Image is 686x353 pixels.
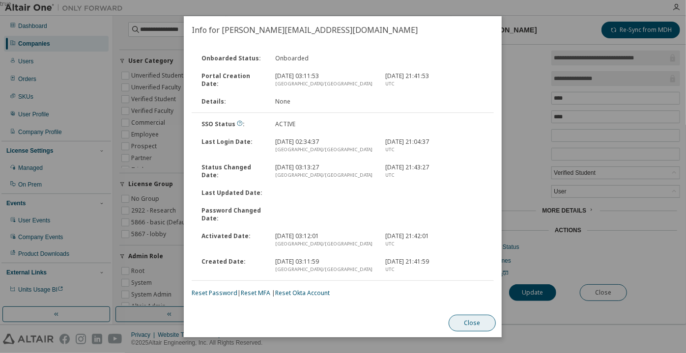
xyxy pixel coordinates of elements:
[275,240,374,248] div: [GEOGRAPHIC_DATA]/[GEOGRAPHIC_DATA]
[196,163,269,179] div: Status Changed Date :
[196,72,269,88] div: Portal Creation Date :
[196,98,269,106] div: Details :
[196,207,269,222] div: Password Changed Date :
[269,98,380,106] div: None
[275,146,374,154] div: [GEOGRAPHIC_DATA]/[GEOGRAPHIC_DATA]
[269,258,380,273] div: [DATE] 03:11:59
[196,258,269,273] div: Created Date :
[275,171,374,179] div: [GEOGRAPHIC_DATA]/[GEOGRAPHIC_DATA]
[269,72,380,88] div: [DATE] 03:11:53
[449,315,496,331] button: Close
[184,16,502,44] h2: Info for [PERSON_NAME][EMAIL_ADDRESS][DOMAIN_NAME]
[386,266,485,273] div: UTC
[380,72,490,88] div: [DATE] 21:41:53
[380,163,490,179] div: [DATE] 21:43:27
[386,171,485,179] div: UTC
[380,138,490,154] div: [DATE] 21:04:37
[192,289,494,297] div: | |
[196,138,269,154] div: Last Login Date :
[196,232,269,248] div: Activated Date :
[196,120,269,128] div: SSO Status :
[380,258,490,273] div: [DATE] 21:41:59
[269,138,380,154] div: [DATE] 02:34:37
[241,289,270,297] a: Reset MFA
[196,54,269,62] div: Onboarded Status :
[275,266,374,273] div: [GEOGRAPHIC_DATA]/[GEOGRAPHIC_DATA]
[386,240,485,248] div: UTC
[196,189,269,197] div: Last Updated Date :
[192,289,237,297] a: Reset Password
[275,80,374,88] div: [GEOGRAPHIC_DATA]/[GEOGRAPHIC_DATA]
[386,80,485,88] div: UTC
[386,146,485,154] div: UTC
[269,120,380,128] div: ACTIVE
[269,232,380,248] div: [DATE] 03:12:01
[275,289,330,297] a: Reset Okta Account
[380,232,490,248] div: [DATE] 21:42:01
[269,163,380,179] div: [DATE] 03:13:27
[269,54,380,62] div: Onboarded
